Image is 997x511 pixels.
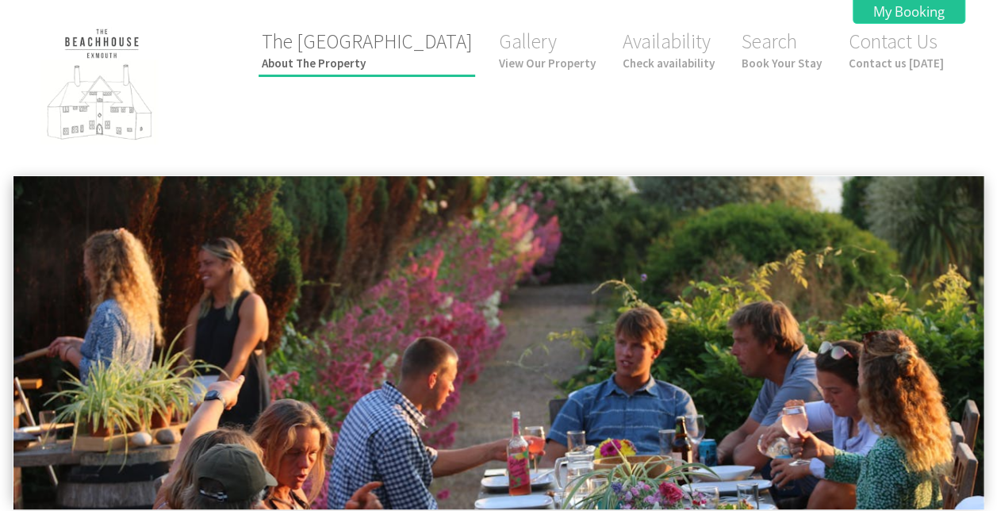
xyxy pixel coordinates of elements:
[499,56,596,71] small: View Our Property
[742,56,822,71] small: Book Your Stay
[22,22,181,152] img: The Beach House Exmouth
[849,29,944,71] a: Contact UsContact us [DATE]
[742,29,822,71] a: SearchBook Your Stay
[623,29,715,71] a: AvailabilityCheck availability
[262,56,472,71] small: About The Property
[849,56,944,71] small: Contact us [DATE]
[499,29,596,71] a: GalleryView Our Property
[262,29,472,71] a: The [GEOGRAPHIC_DATA]About The Property
[623,56,715,71] small: Check availability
